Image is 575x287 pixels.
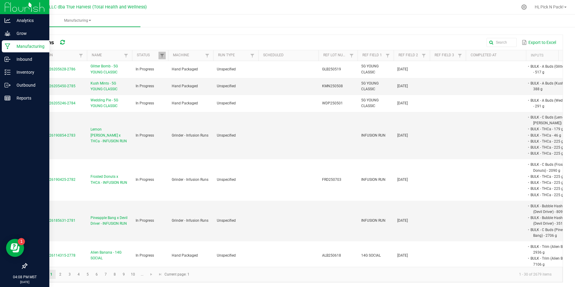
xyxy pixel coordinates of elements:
a: MachineSortable [173,53,203,58]
a: Page 2 [56,270,65,279]
a: Page 3 [65,270,74,279]
a: NameSortable [92,53,122,58]
span: GLB250519 [322,67,341,71]
a: Run TypeSortable [218,53,248,58]
a: Filter [348,52,355,59]
a: Page 5 [83,270,92,279]
span: Hand Packaged [172,67,198,71]
span: [DATE] [397,67,408,71]
span: In Progress [136,67,154,71]
p: 04:08 PM MST [3,274,47,280]
a: StatusSortable [137,53,158,58]
p: Analytics [11,17,47,24]
a: Page 1 [47,270,56,279]
span: Pineapple Bang x Devil Driver - INFUSION RUN [91,215,128,227]
span: In Progress [136,218,154,223]
span: MP-20250826190425-2782 [30,177,75,182]
span: Hand Packaged [172,84,198,88]
span: In Progress [136,133,154,137]
p: Reports [11,94,47,102]
inline-svg: Inventory [5,69,11,75]
a: Go to the next page [147,270,156,279]
span: Glitter Bomb - 5G YOUNG CLASSIC [91,63,128,75]
span: MP-20250826205246-2784 [30,101,75,105]
span: Go to the last page [158,272,163,277]
span: Hand Packaged [172,253,198,258]
a: Filter [249,52,256,59]
span: WDP250501 [322,101,343,105]
span: Unspecified [217,67,236,71]
span: [DATE] [397,133,408,137]
span: INFUSION RUN [361,218,386,223]
span: [DATE] [397,218,408,223]
span: [DATE] [397,253,408,258]
a: Ref Field 1Sortable [362,53,384,58]
kendo-pager-info: 1 - 30 of 2679 items [193,270,556,279]
kendo-pager: Current page: 1 [27,267,563,282]
span: [DATE] [397,177,408,182]
span: MP-20250826205628-2786 [30,67,75,71]
span: Go to the next page [149,272,154,277]
span: Alien Banana - 14G SOCIAL [91,250,128,261]
span: Unspecified [217,133,236,137]
a: Page 11 [138,270,146,279]
a: Filter [204,52,211,59]
a: Ref Lot NumberSortable [323,53,348,58]
span: [DATE] [397,101,408,105]
span: MP-20250826190854-2783 [30,133,75,137]
a: Page 10 [129,270,137,279]
span: INFUSION RUN [361,177,386,182]
a: Filter [456,52,463,59]
span: ALB250618 [322,253,341,258]
span: FRD250703 [322,177,341,182]
a: Ref Field 3Sortable [435,53,456,58]
span: Grinder - Infusion Runs [172,177,208,182]
a: Manufacturing [14,14,140,27]
input: Search [487,38,517,47]
span: Lemon [PERSON_NAME] x THCa - INFUSION RUN [91,127,128,144]
span: DXR FINANCE 4 LLC dba True Harvest (Total Health and Wellness) [17,5,147,10]
inline-svg: Manufacturing [5,43,11,49]
p: Inventory [11,69,47,76]
span: Unspecified [217,84,236,88]
p: Grow [11,30,47,37]
span: Hi, Pick N Pack! [535,5,564,9]
iframe: Resource center unread badge [18,238,25,245]
span: Kush Mints - 5G YOUNG CLASSIC [91,81,128,92]
a: Page 7 [101,270,110,279]
span: MP-20250826205450-2785 [30,84,75,88]
span: MP-20250826185631-2781 [30,218,75,223]
inline-svg: Inbound [5,56,11,62]
a: Filter [420,52,427,59]
span: In Progress [136,84,154,88]
div: All Runs [31,37,75,48]
span: 5G YOUNG CLASSIC [361,81,379,91]
a: Filter [77,52,85,59]
p: Inbound [11,56,47,63]
a: Page 8 [110,270,119,279]
inline-svg: Reports [5,95,11,101]
span: In Progress [136,177,154,182]
inline-svg: Grow [5,30,11,36]
span: Wedding Pie - 5G YOUNG CLASSIC [91,97,128,109]
span: Unspecified [217,253,236,258]
p: [DATE] [3,280,47,284]
span: [DATE] [397,84,408,88]
a: Completed AtSortable [471,53,524,58]
span: 14G SOCIAL [361,253,381,258]
span: INFUSION RUN [361,133,386,137]
span: KMN250508 [322,84,343,88]
span: 5G YOUNG CLASSIC [361,64,379,74]
span: Unspecified [217,177,236,182]
inline-svg: Analytics [5,17,11,23]
span: Hand Packaged [172,101,198,105]
a: ScheduledSortable [263,53,316,58]
a: Page 9 [119,270,128,279]
span: Grinder - Infusion Runs [172,133,208,137]
span: In Progress [136,253,154,258]
a: Ref Field 2Sortable [398,53,420,58]
a: Filter [384,52,391,59]
span: Frosted Donuts x THCA - INFUSION RUN [91,174,128,185]
div: Manage settings [520,4,528,10]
